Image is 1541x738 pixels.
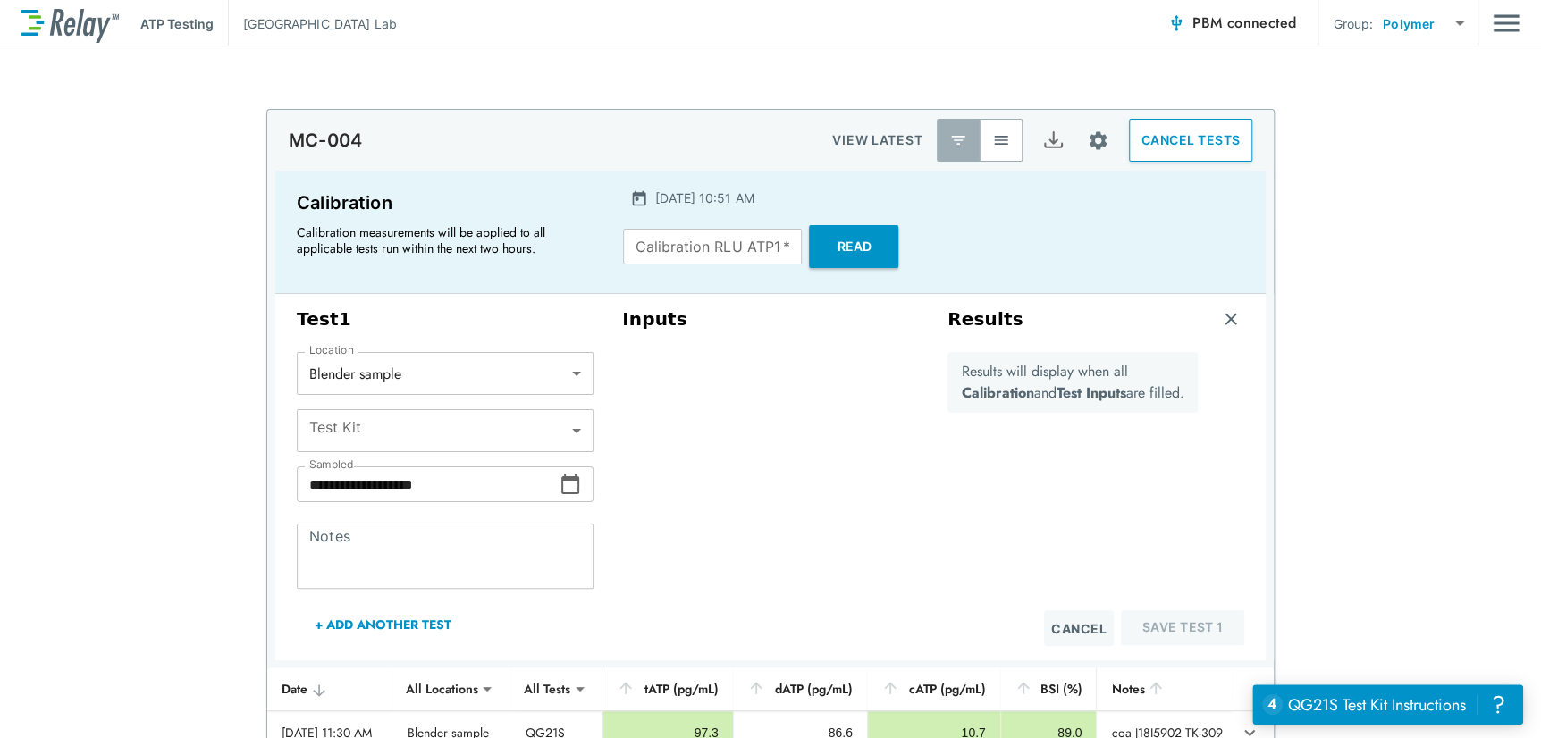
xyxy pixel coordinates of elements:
p: ATP Testing [140,14,214,33]
button: CANCEL TESTS [1129,119,1252,162]
img: Drawer Icon [1493,6,1520,40]
button: Read [809,225,898,268]
p: MC-004 [289,130,362,151]
img: Remove [1222,310,1240,328]
div: Blender sample [297,356,594,391]
p: Results will display when all and are filled. [962,361,1184,404]
button: + Add Another Test [297,603,469,646]
img: Latest [949,131,967,149]
button: Cancel [1044,610,1114,646]
iframe: Resource center [1252,684,1523,725]
span: PBM [1192,11,1296,36]
p: Group: [1333,14,1373,33]
div: tATP (pg/mL) [617,678,719,700]
img: Export Icon [1042,130,1065,152]
label: Sampled [309,458,354,471]
button: Site setup [1074,117,1122,164]
span: connected [1227,13,1297,33]
div: BSI (%) [1015,678,1082,700]
h3: Inputs [622,308,919,331]
div: Notes [1111,678,1217,700]
p: Calibration measurements will be applied to all applicable tests run within the next two hours. [297,224,583,256]
p: VIEW LATEST [832,130,922,151]
th: Date [267,667,392,711]
img: View All [992,131,1010,149]
div: dATP (pg/mL) [747,678,853,700]
div: All Tests [511,671,583,707]
img: Connected Icon [1167,14,1185,32]
button: Main menu [1493,6,1520,40]
div: All Locations [392,671,490,707]
img: Settings Icon [1087,130,1109,152]
img: Calender Icon [630,189,648,207]
b: Test Inputs [1057,382,1126,403]
h3: Test 1 [297,308,594,331]
p: [DATE] 10:51 AM [655,189,754,207]
button: Export [1032,119,1074,162]
label: Location [309,344,354,356]
h3: Results [947,308,1023,331]
p: [GEOGRAPHIC_DATA] Lab [243,14,397,33]
input: Choose date, selected date is Sep 26, 2025 [297,466,560,502]
b: Calibration [962,382,1034,403]
p: Calibration [297,189,591,217]
button: PBM connected [1160,5,1303,41]
div: cATP (pg/mL) [881,678,986,700]
img: LuminUltra Relay [21,4,119,43]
